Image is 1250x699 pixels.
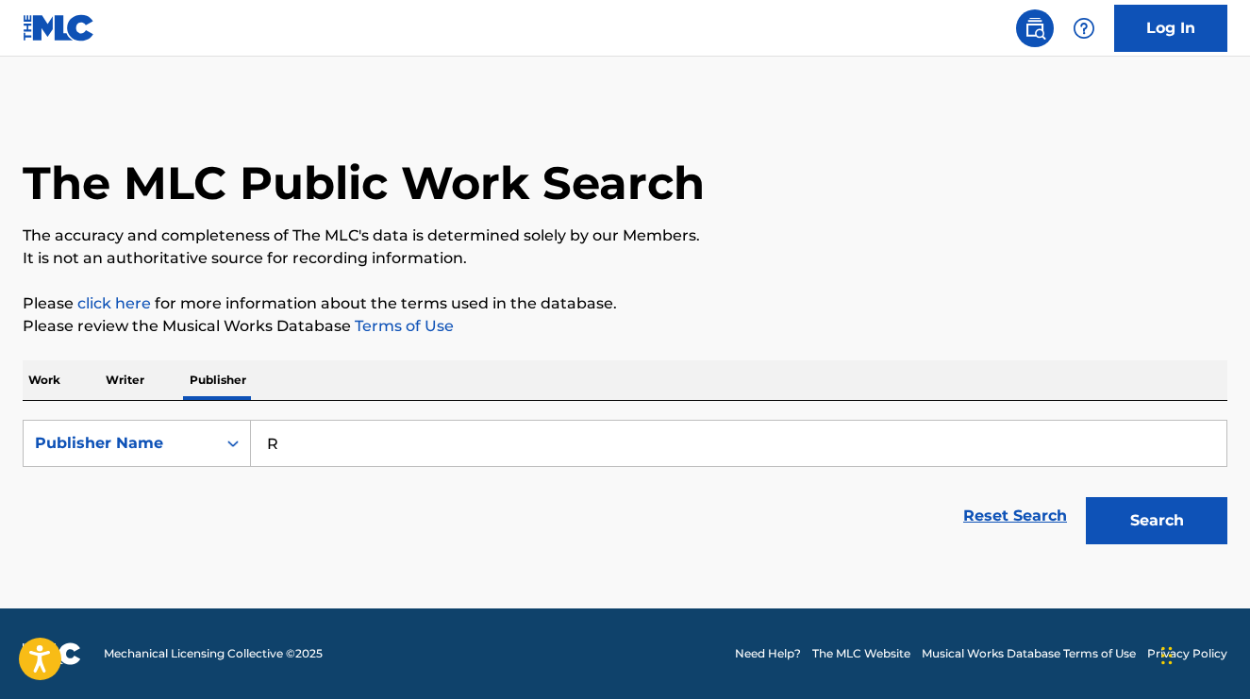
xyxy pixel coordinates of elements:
p: Please review the Musical Works Database [23,315,1227,338]
form: Search Form [23,420,1227,554]
div: Help [1065,9,1103,47]
button: Search [1086,497,1227,544]
a: Terms of Use [351,317,454,335]
img: logo [23,642,81,665]
p: It is not an authoritative source for recording information. [23,247,1227,270]
p: The accuracy and completeness of The MLC's data is determined solely by our Members. [23,225,1227,247]
div: Drag [1161,627,1173,684]
a: Need Help? [735,645,801,662]
a: Privacy Policy [1147,645,1227,662]
iframe: Chat Widget [1156,608,1250,699]
a: Reset Search [954,495,1076,537]
a: Log In [1114,5,1227,52]
p: Publisher [184,360,252,400]
a: click here [77,294,151,312]
p: Writer [100,360,150,400]
span: Mechanical Licensing Collective © 2025 [104,645,323,662]
p: Please for more information about the terms used in the database. [23,292,1227,315]
p: Work [23,360,66,400]
a: Public Search [1016,9,1054,47]
a: Musical Works Database Terms of Use [922,645,1136,662]
h1: The MLC Public Work Search [23,155,705,211]
img: MLC Logo [23,14,95,42]
div: Publisher Name [35,432,205,455]
a: The MLC Website [812,645,910,662]
img: search [1024,17,1046,40]
img: help [1073,17,1095,40]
